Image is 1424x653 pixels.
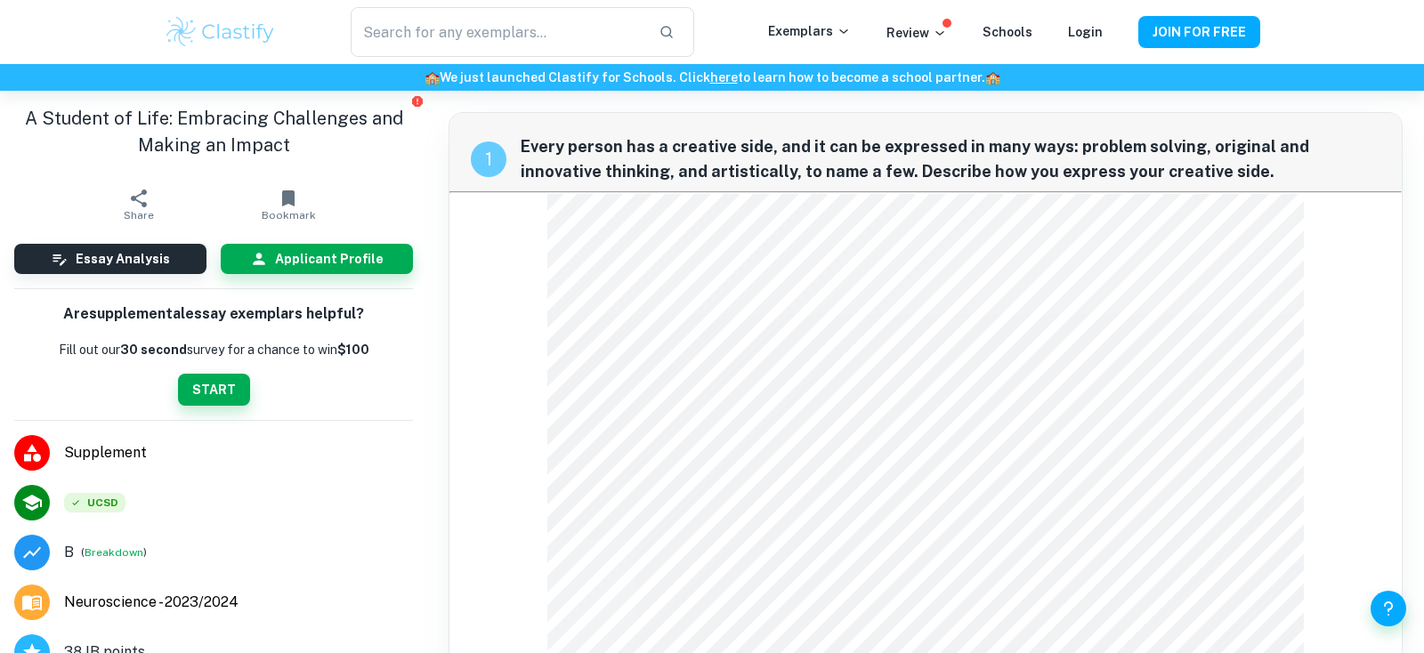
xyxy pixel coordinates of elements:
[63,303,364,326] h6: Are supplemental essay exemplars helpful?
[521,134,1380,184] span: Every person has a creative side, and it can be expressed in many ways: problem solving, original...
[275,249,384,269] h6: Applicant Profile
[985,70,1000,85] span: 🏫
[64,592,239,613] span: Neuroscience - 2023/2024
[983,25,1032,39] a: Schools
[64,493,125,512] div: Accepted: University of California, San Diego
[164,14,277,50] img: Clastify logo
[64,180,214,230] button: Share
[81,544,147,560] span: ( )
[1068,25,1103,39] a: Login
[337,343,369,357] strong: $100
[262,209,316,222] span: Bookmark
[64,442,413,464] span: Supplement
[76,249,170,269] h6: Essay Analysis
[886,23,947,43] p: Review
[768,21,851,41] p: Exemplars
[1138,16,1260,48] button: JOIN FOR FREE
[471,141,506,177] div: recipe
[214,180,363,230] button: Bookmark
[64,542,74,563] p: Grade
[1371,591,1406,626] button: Help and Feedback
[14,105,413,158] h1: A Student of Life: Embracing Challenges and Making an Impact
[124,209,154,222] span: Share
[178,374,250,406] button: START
[710,70,738,85] a: here
[64,493,125,512] span: UCSD
[59,340,369,359] p: Fill out our survey for a chance to win
[425,70,440,85] span: 🏫
[64,592,253,613] a: Major and Application Year
[410,94,424,108] button: Report issue
[221,244,413,274] button: Applicant Profile
[4,68,1420,87] h6: We just launched Clastify for Schools. Click to learn how to become a school partner.
[85,544,143,560] button: Breakdown
[14,244,206,274] button: Essay Analysis
[120,343,187,357] b: 30 second
[351,7,644,57] input: Search for any exemplars...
